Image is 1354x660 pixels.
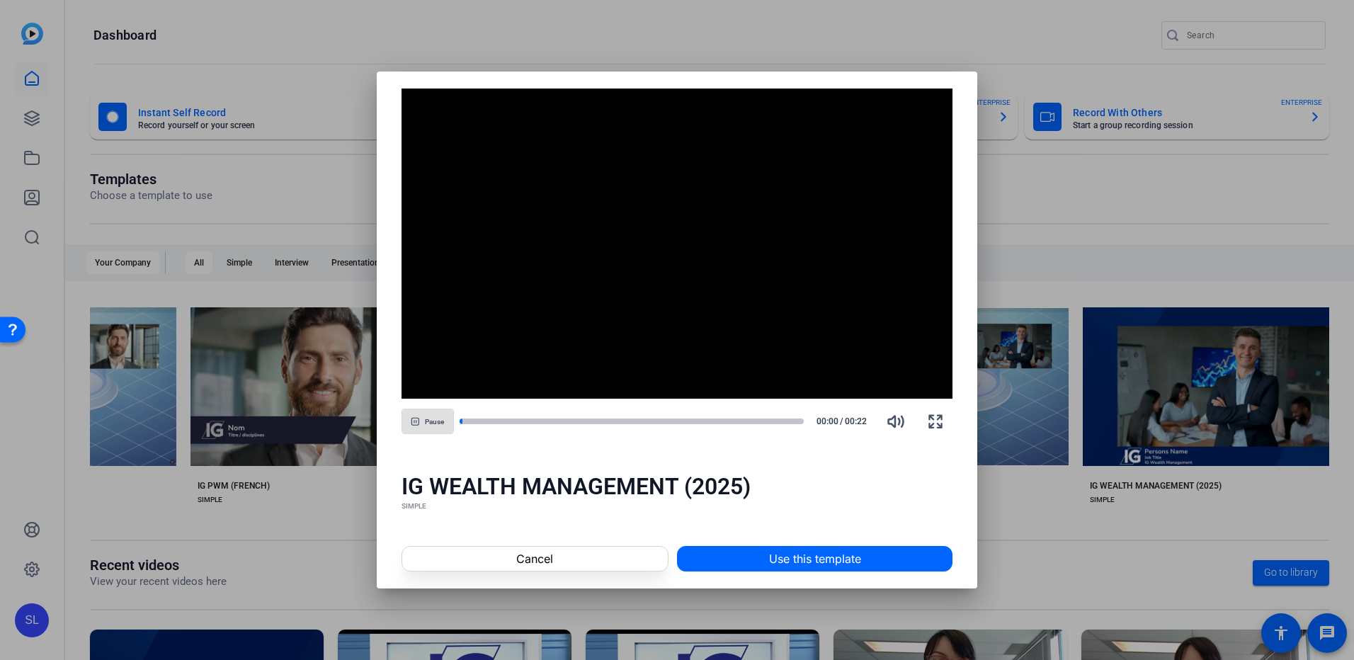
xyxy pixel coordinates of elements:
[402,89,953,399] div: Video Player
[769,550,861,567] span: Use this template
[677,546,952,571] button: Use this template
[516,550,553,567] span: Cancel
[402,501,953,512] div: SIMPLE
[809,415,873,428] div: /
[879,404,913,438] button: Mute
[402,409,454,434] button: Pause
[402,546,669,571] button: Cancel
[845,415,874,428] span: 00:22
[809,415,838,428] span: 00:00
[425,418,444,426] span: Pause
[918,404,952,438] button: Fullscreen
[402,472,953,501] div: IG WEALTH MANAGEMENT (2025)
